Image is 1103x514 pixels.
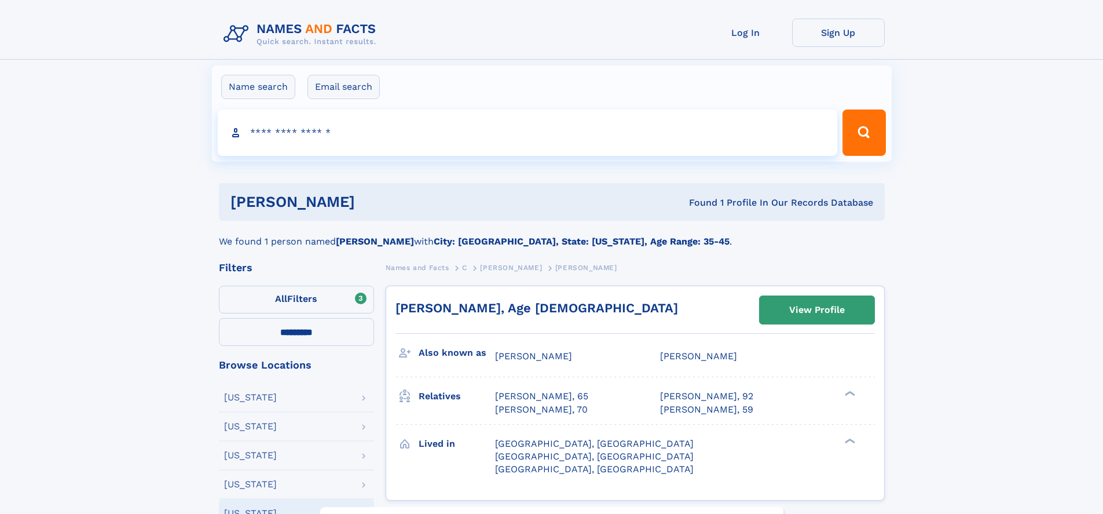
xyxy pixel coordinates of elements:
a: Sign Up [792,19,885,47]
input: search input [218,110,838,156]
a: [PERSON_NAME], Age [DEMOGRAPHIC_DATA] [395,301,678,315]
div: Browse Locations [219,360,374,370]
a: [PERSON_NAME], 70 [495,403,588,416]
div: ❯ [842,437,856,444]
span: [GEOGRAPHIC_DATA], [GEOGRAPHIC_DATA] [495,438,694,449]
div: [US_STATE] [224,393,277,402]
span: [PERSON_NAME] [660,351,737,362]
div: Found 1 Profile In Our Records Database [522,196,873,209]
a: Names and Facts [386,260,449,275]
a: C [462,260,467,275]
span: [PERSON_NAME] [555,264,617,272]
a: [PERSON_NAME], 65 [495,390,588,403]
b: [PERSON_NAME] [336,236,414,247]
a: [PERSON_NAME], 59 [660,403,753,416]
div: View Profile [789,297,845,323]
div: [US_STATE] [224,422,277,431]
h3: Lived in [419,434,495,454]
span: [PERSON_NAME] [495,351,572,362]
a: [PERSON_NAME] [480,260,542,275]
b: City: [GEOGRAPHIC_DATA], State: [US_STATE], Age Range: 35-45 [434,236,730,247]
div: [US_STATE] [224,480,277,489]
div: ❯ [842,390,856,398]
h3: Also known as [419,343,495,363]
div: [US_STATE] [224,451,277,460]
h1: [PERSON_NAME] [230,195,522,209]
span: [PERSON_NAME] [480,264,542,272]
a: Log In [699,19,792,47]
span: All [275,293,287,304]
span: C [462,264,467,272]
label: Name search [221,75,295,99]
span: [GEOGRAPHIC_DATA], [GEOGRAPHIC_DATA] [495,451,694,462]
span: [GEOGRAPHIC_DATA], [GEOGRAPHIC_DATA] [495,464,694,475]
a: [PERSON_NAME], 92 [660,390,753,403]
h3: Relatives [419,387,495,406]
div: Filters [219,263,374,273]
button: Search Button [842,110,885,156]
label: Filters [219,286,374,313]
div: We found 1 person named with . [219,221,885,249]
a: View Profile [760,296,874,324]
img: Logo Names and Facts [219,19,386,50]
label: Email search [307,75,380,99]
